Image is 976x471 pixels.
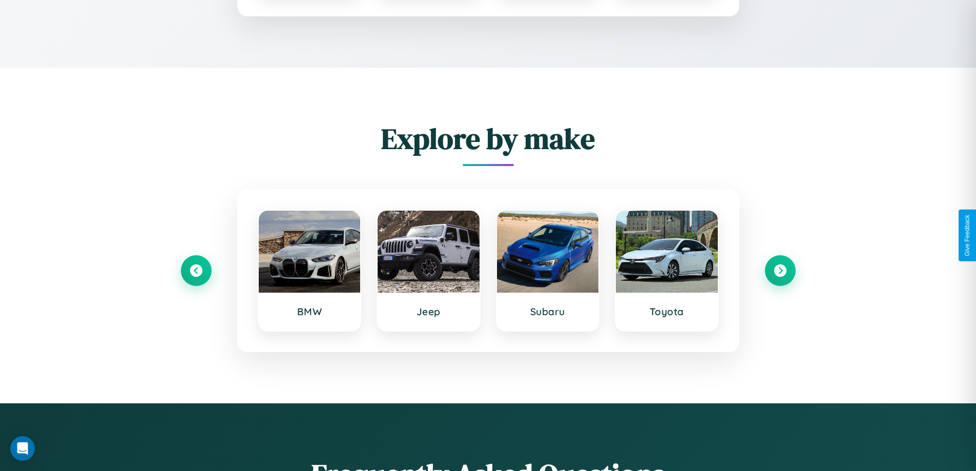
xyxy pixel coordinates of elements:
div: Give Feedback [964,215,971,256]
h3: Toyota [626,305,708,318]
h3: Jeep [388,305,469,318]
h3: BMW [269,305,350,318]
div: Open Intercom Messenger [10,436,35,461]
h2: Explore by make [181,119,796,158]
h3: Subaru [507,305,589,318]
